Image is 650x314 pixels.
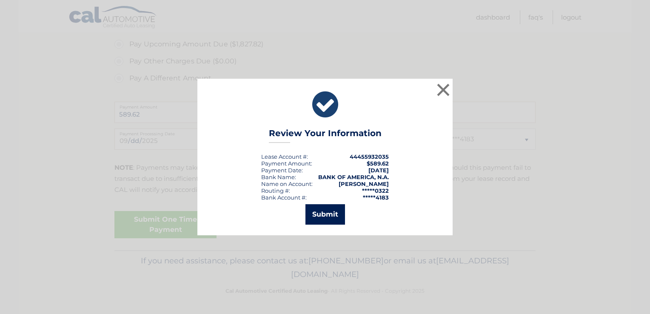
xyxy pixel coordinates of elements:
button: Submit [305,204,345,225]
span: $589.62 [367,160,389,167]
button: × [435,81,452,98]
div: Lease Account #: [261,153,308,160]
h3: Review Your Information [269,128,382,143]
div: Name on Account: [261,180,313,187]
div: : [261,167,303,174]
div: Bank Account #: [261,194,307,201]
div: Payment Amount: [261,160,312,167]
div: Routing #: [261,187,290,194]
strong: 44455932035 [350,153,389,160]
span: [DATE] [368,167,389,174]
strong: BANK OF AMERICA, N.A. [318,174,389,180]
div: Bank Name: [261,174,296,180]
span: Payment Date [261,167,302,174]
strong: [PERSON_NAME] [339,180,389,187]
